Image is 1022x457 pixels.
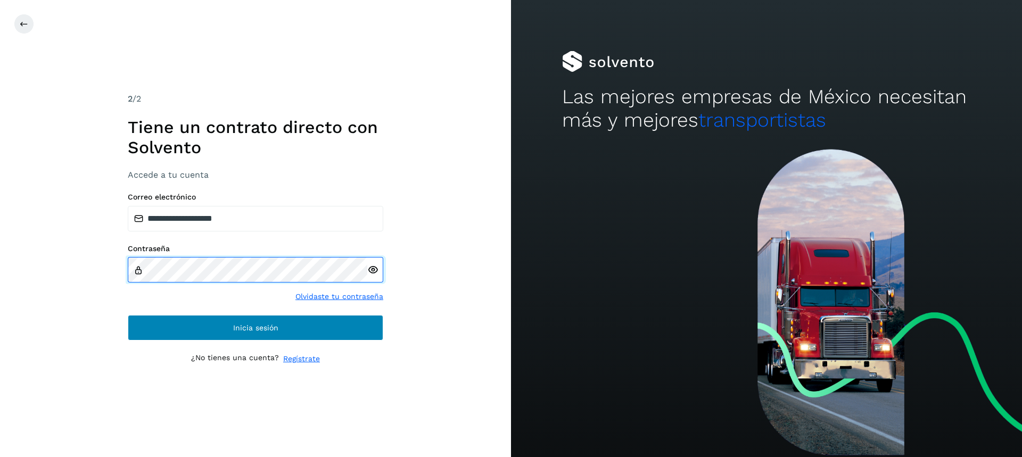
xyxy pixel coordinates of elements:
div: /2 [128,93,383,105]
label: Contraseña [128,244,383,253]
span: transportistas [698,109,826,131]
p: ¿No tienes una cuenta? [191,353,279,364]
a: Olvidaste tu contraseña [295,291,383,302]
span: Inicia sesión [233,324,278,331]
label: Correo electrónico [128,193,383,202]
h1: Tiene un contrato directo con Solvento [128,117,383,158]
h2: Las mejores empresas de México necesitan más y mejores [562,85,971,132]
a: Regístrate [283,353,320,364]
h3: Accede a tu cuenta [128,170,383,180]
button: Inicia sesión [128,315,383,340]
span: 2 [128,94,133,104]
